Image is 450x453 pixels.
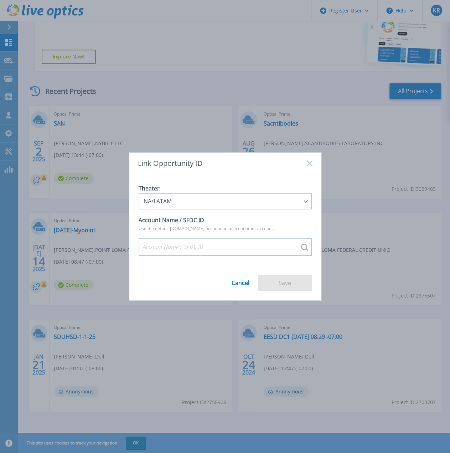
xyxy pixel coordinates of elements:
span: Link Opportunity ID [138,159,203,167]
p: Theater [139,183,312,193]
p: Account Name / SFDC ID [139,215,312,225]
button: Save [258,275,312,291]
a: Cancel [232,274,249,286]
input: Account Name / SFDC ID [139,238,312,256]
p: Use the default [DOMAIN_NAME] account or select another account. [139,225,312,232]
div: NA/LATAM [144,198,299,204]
